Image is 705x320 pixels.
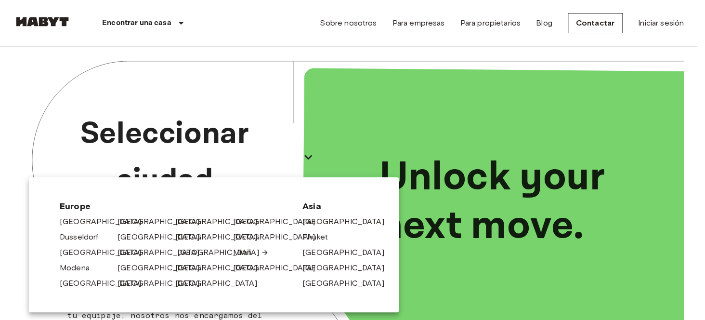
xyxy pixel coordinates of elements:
[302,216,394,227] a: [GEOGRAPHIC_DATA]
[117,216,209,227] a: [GEOGRAPHIC_DATA]
[60,262,99,274] a: Modena
[233,216,325,227] a: [GEOGRAPHIC_DATA]
[117,231,209,243] a: [GEOGRAPHIC_DATA]
[175,278,267,289] a: [GEOGRAPHIC_DATA]
[60,200,287,212] span: Europe
[233,262,325,274] a: [GEOGRAPHIC_DATA]
[60,278,151,289] a: [GEOGRAPHIC_DATA]
[302,278,394,289] a: [GEOGRAPHIC_DATA]
[302,262,394,274] a: [GEOGRAPHIC_DATA]
[177,247,269,258] a: [GEOGRAPHIC_DATA]
[175,216,267,227] a: [GEOGRAPHIC_DATA]
[117,262,209,274] a: [GEOGRAPHIC_DATA]
[60,247,151,258] a: [GEOGRAPHIC_DATA]
[175,262,267,274] a: [GEOGRAPHIC_DATA]
[302,231,338,243] a: Phuket
[60,231,108,243] a: Dusseldorf
[302,200,368,212] span: Asia
[117,247,209,258] a: [GEOGRAPHIC_DATA]
[175,231,267,243] a: [GEOGRAPHIC_DATA]
[233,231,325,243] a: [GEOGRAPHIC_DATA]
[60,216,151,227] a: [GEOGRAPHIC_DATA]
[117,278,209,289] a: [GEOGRAPHIC_DATA]
[302,247,394,258] a: [GEOGRAPHIC_DATA]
